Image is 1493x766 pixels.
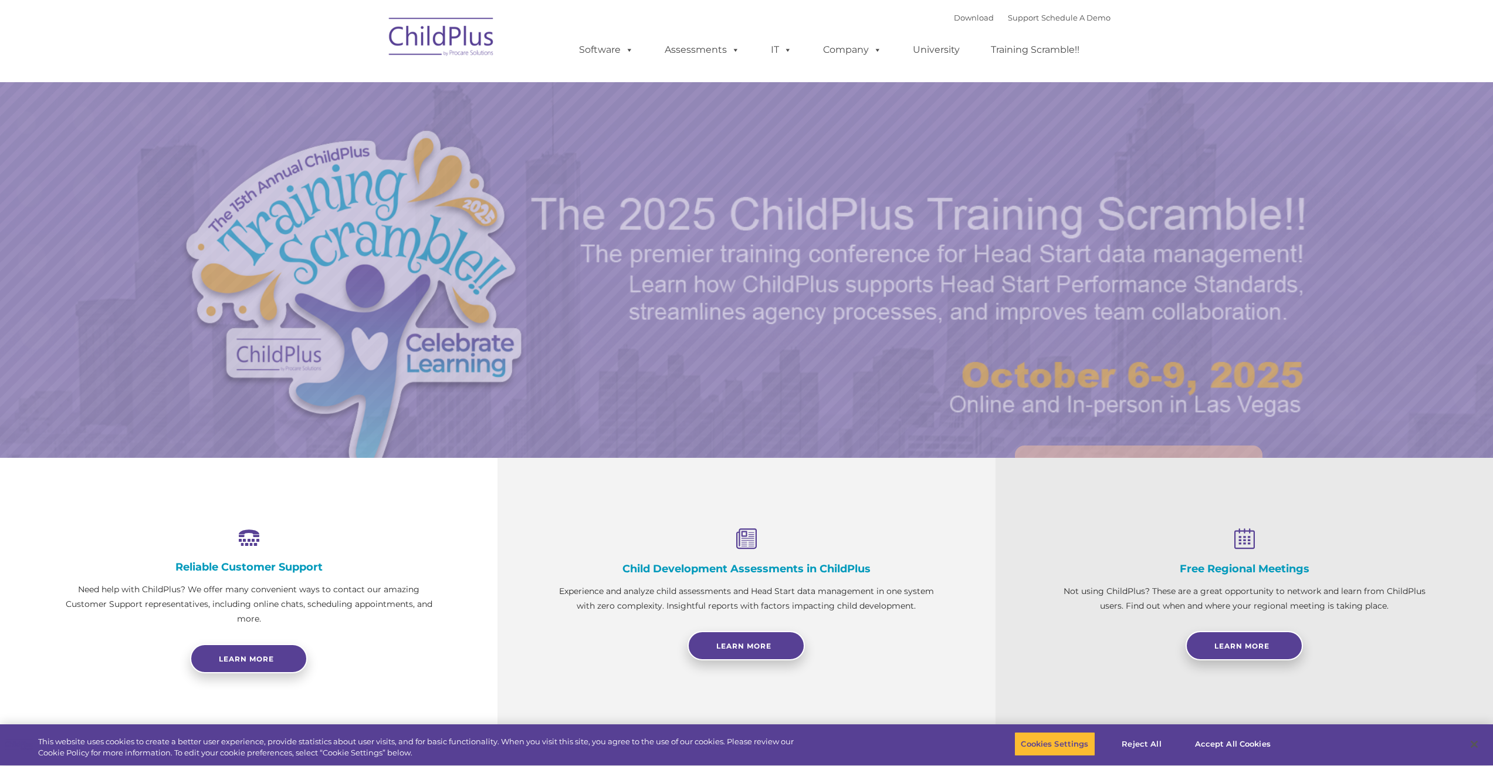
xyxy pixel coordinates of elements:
a: Learn More [1186,631,1303,660]
div: This website uses cookies to create a better user experience, provide statistics about user visit... [38,736,821,759]
a: Software [567,38,645,62]
p: Not using ChildPlus? These are a great opportunity to network and learn from ChildPlus users. Fin... [1054,584,1434,613]
img: ChildPlus by Procare Solutions [383,9,500,68]
a: Download [954,13,994,22]
button: Cookies Settings [1014,732,1095,757]
span: Learn More [1214,642,1269,650]
a: IT [759,38,804,62]
a: Learn More [1015,446,1262,512]
a: Support [1008,13,1039,22]
a: University [901,38,971,62]
p: Need help with ChildPlus? We offer many convenient ways to contact our amazing Customer Support r... [59,582,439,626]
a: Schedule A Demo [1041,13,1111,22]
a: Assessments [653,38,751,62]
button: Accept All Cookies [1189,732,1277,757]
h4: Child Development Assessments in ChildPlus [556,562,936,575]
a: Company [811,38,893,62]
span: Learn More [716,642,771,650]
button: Close [1461,731,1487,757]
p: Experience and analyze child assessments and Head Start data management in one system with zero c... [556,584,936,613]
a: Learn More [688,631,805,660]
a: Learn more [190,644,307,673]
h4: Free Regional Meetings [1054,562,1434,575]
button: Reject All [1105,732,1179,757]
a: Training Scramble!! [979,38,1091,62]
span: Learn more [219,654,274,663]
h4: Reliable Customer Support [59,561,439,573]
font: | [954,13,1111,22]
